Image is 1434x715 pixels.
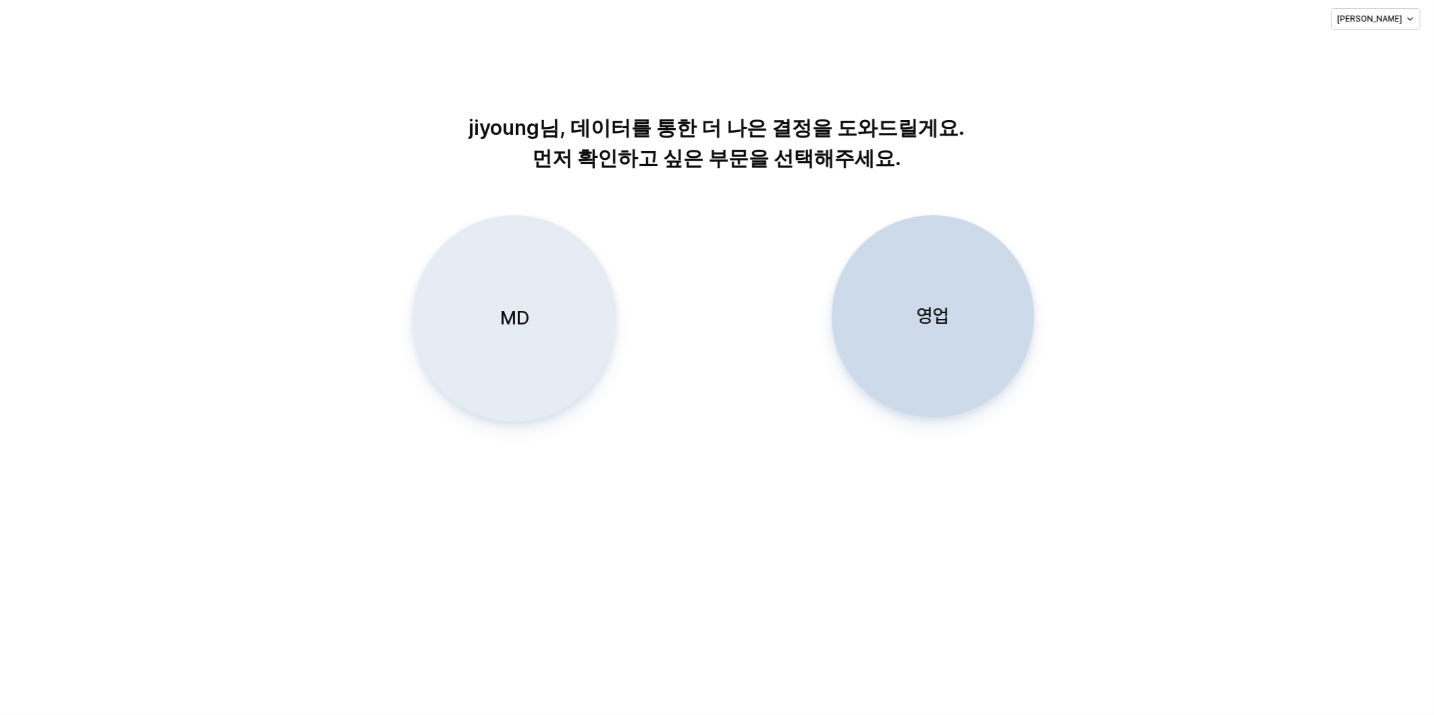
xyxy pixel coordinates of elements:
[832,215,1034,418] button: 영업
[500,306,529,331] p: MD
[917,304,949,328] p: 영업
[372,113,1061,173] p: jiyoung님, 데이터를 통한 더 나은 결정을 도와드릴게요. 먼저 확인하고 싶은 부문을 선택해주세요.
[1331,8,1420,30] button: [PERSON_NAME]
[1337,13,1402,24] p: [PERSON_NAME]
[413,215,616,422] button: MD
